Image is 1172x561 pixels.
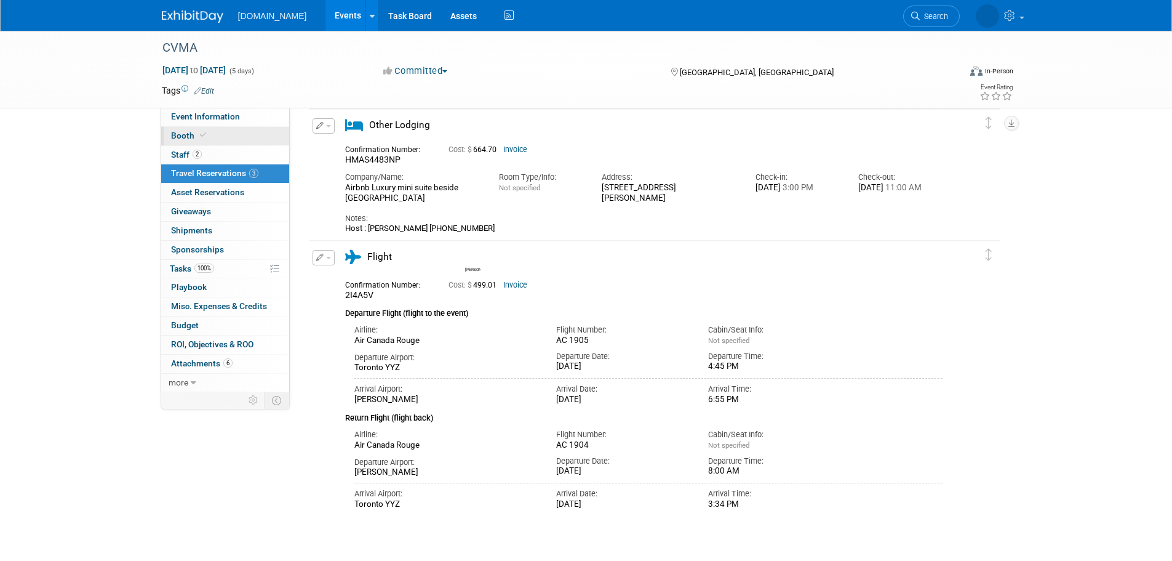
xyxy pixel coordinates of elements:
[499,184,540,192] span: Not specified
[970,66,983,76] img: Format-Inperson.png
[161,222,289,240] a: Shipments
[887,64,1014,83] div: Event Format
[171,111,240,121] span: Event Information
[369,119,430,131] span: Other Lodging
[345,183,480,204] div: Airbnb Luxury mini suite beside [GEOGRAPHIC_DATA]
[883,183,922,192] span: 11:00 AM
[354,488,538,499] div: Arrival Airport:
[345,250,361,264] i: Flight
[354,336,538,346] div: Air Canada Rouge
[171,187,244,197] span: Asset Reservations
[171,168,258,178] span: Travel Reservations
[354,363,538,373] div: Toronto YYZ
[708,395,842,405] div: 6:55 PM
[200,132,206,139] i: Booth reservation complete
[708,325,842,336] div: Cabin/Seat Info:
[680,68,834,77] span: [GEOGRAPHIC_DATA], [GEOGRAPHIC_DATA]
[708,351,842,362] div: Departure Time:
[158,37,941,59] div: CVMA
[858,172,943,183] div: Check-out:
[171,282,207,292] span: Playbook
[171,225,212,235] span: Shipments
[169,377,188,387] span: more
[462,248,484,272] div: Shawn Wilkie
[223,358,233,368] span: 6
[448,145,501,154] span: 664.70
[345,155,401,164] span: HMAS4483NP
[161,260,289,278] a: Tasks100%
[345,277,430,290] div: Confirmation Number:
[194,87,214,95] a: Edit
[367,251,392,262] span: Flight
[171,131,209,140] span: Booth
[161,241,289,259] a: Sponsorships
[448,281,501,289] span: 499.01
[345,118,363,132] i: Other Lodging
[556,351,690,362] div: Departure Date:
[556,440,690,451] div: AC 1904
[986,117,992,129] i: Click and drag to move item
[161,146,289,164] a: Staff2
[161,203,289,221] a: Giveaways
[465,248,482,265] img: Shawn Wilkie
[171,358,233,368] span: Attachments
[708,466,842,477] div: 8:00 AM
[345,405,943,424] div: Return Flight (flight back)
[602,172,737,183] div: Address:
[556,488,690,499] div: Arrival Date:
[170,264,214,273] span: Tasks
[465,265,480,272] div: Shawn Wilkie
[161,127,289,145] a: Booth
[556,361,690,372] div: [DATE]
[161,336,289,354] a: ROI, Objectives & ROO
[171,206,211,216] span: Giveaways
[755,183,840,193] div: [DATE]
[161,355,289,373] a: Attachments6
[228,67,254,75] span: (5 days)
[162,10,223,23] img: ExhibitDay
[264,392,289,408] td: Toggle Event Tabs
[243,392,265,408] td: Personalize Event Tab Strip
[354,457,538,468] div: Departure Airport:
[161,108,289,126] a: Event Information
[194,264,214,273] span: 100%
[984,67,1013,76] div: In-Person
[920,12,948,21] span: Search
[556,499,690,510] div: [DATE]
[161,317,289,335] a: Budget
[171,244,224,254] span: Sponsorships
[602,183,737,204] div: [STREET_ADDRESS][PERSON_NAME]
[161,297,289,316] a: Misc. Expenses & Credits
[976,4,999,28] img: Jessica Linares Cabrera
[354,352,538,363] div: Departure Airport:
[171,339,253,349] span: ROI, Objectives & ROO
[171,320,199,330] span: Budget
[354,440,538,451] div: Air Canada Rouge
[556,429,690,440] div: Flight Number:
[354,325,538,336] div: Airline:
[171,150,202,159] span: Staff
[345,290,373,300] span: 2I4A5V
[354,499,538,510] div: Toronto YYZ
[345,172,480,183] div: Company/Name:
[161,184,289,202] a: Asset Reservations
[503,281,527,289] a: Invoice
[503,145,527,154] a: Invoice
[249,169,258,178] span: 3
[345,301,943,320] div: Departure Flight (flight to the event)
[755,172,840,183] div: Check-in:
[708,441,749,450] span: Not specified
[193,150,202,159] span: 2
[858,183,943,193] div: [DATE]
[161,374,289,392] a: more
[708,336,749,345] span: Not specified
[556,456,690,467] div: Departure Date:
[161,278,289,297] a: Playbook
[556,395,690,405] div: [DATE]
[354,467,538,478] div: [PERSON_NAME]
[556,336,690,346] div: AC 1905
[238,11,307,21] span: [DOMAIN_NAME]
[161,164,289,183] a: Travel Reservations3
[708,384,842,395] div: Arrival Time:
[354,395,538,405] div: [PERSON_NAME]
